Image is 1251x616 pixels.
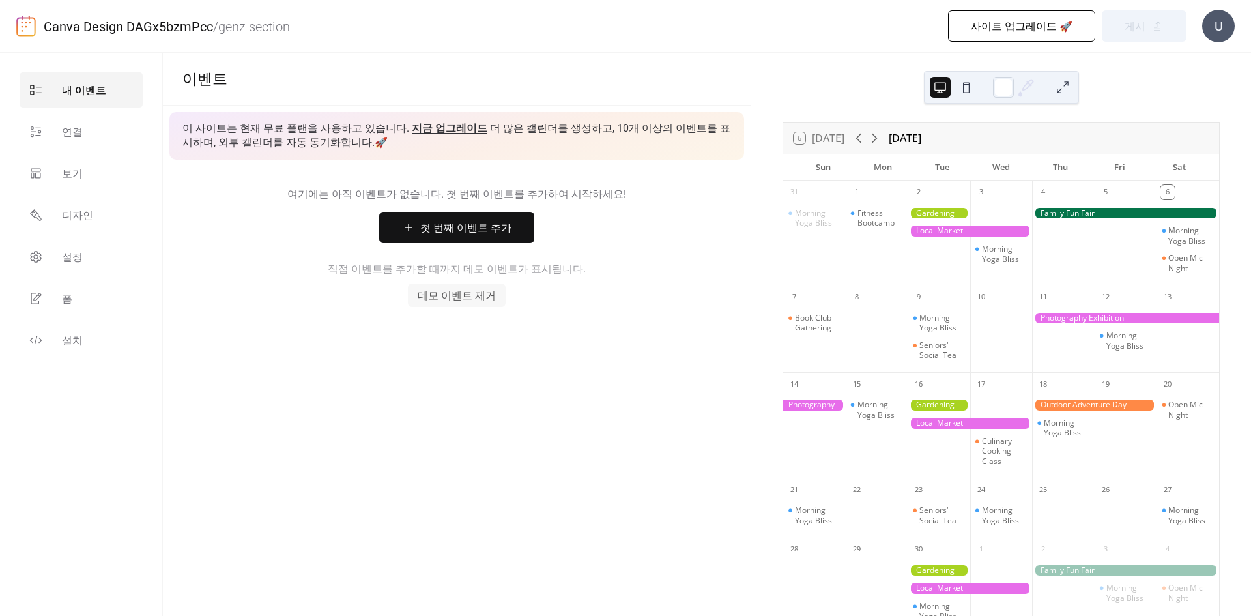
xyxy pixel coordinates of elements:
[62,166,83,182] span: 보기
[1149,154,1209,181] div: Sat
[412,122,487,134] a: 지금 업그레이드
[787,290,801,304] div: 7
[1160,482,1175,497] div: 27
[1168,253,1214,273] div: Open Mic Night
[783,313,846,333] div: Book Club Gathering
[846,208,908,228] div: Fitness Bootcamp
[787,377,801,391] div: 14
[62,333,83,349] span: 설치
[908,565,970,576] div: Gardening Workshop
[919,505,965,525] div: Seniors' Social Tea
[787,482,801,497] div: 21
[1032,418,1095,438] div: Morning Yoga Bliss
[408,284,506,307] button: 데모 이벤트 제거
[971,154,1031,181] div: Wed
[783,400,846,411] div: Photography Exhibition
[850,377,864,391] div: 15
[1160,290,1175,304] div: 13
[1036,290,1050,304] div: 11
[1095,330,1157,351] div: Morning Yoga Bliss
[1032,313,1219,324] div: Photography Exhibition
[912,377,926,391] div: 16
[20,239,143,274] a: 설정
[908,583,1032,594] div: Local Market
[1095,583,1157,603] div: Morning Yoga Bliss
[1160,377,1175,391] div: 20
[420,220,511,236] span: 첫 번째 이벤트 추가
[1036,482,1050,497] div: 25
[912,154,971,181] div: Tue
[1099,482,1113,497] div: 26
[908,340,970,360] div: Seniors' Social Tea
[974,290,988,304] div: 10
[20,323,143,358] a: 설치
[1160,542,1175,557] div: 4
[182,186,731,202] span: 여기에는 아직 이벤트가 없습니다. 첫 번째 이벤트를 추가하여 시작하세요!
[795,208,841,228] div: Morning Yoga Bliss
[1032,565,1219,576] div: Family Fun Fair
[379,212,534,243] button: 첫 번째 이벤트 추가
[418,288,496,304] span: 데모 이벤트 제거
[1157,400,1219,420] div: Open Mic Night
[908,226,1032,237] div: Local Market
[850,482,864,497] div: 22
[912,290,926,304] div: 9
[1157,253,1219,273] div: Open Mic Night
[974,377,988,391] div: 17
[919,340,965,360] div: Seniors' Social Tea
[1168,400,1214,420] div: Open Mic Night
[970,436,1033,467] div: Culinary Cooking Class
[846,400,908,420] div: Morning Yoga Bliss
[857,208,903,228] div: Fitness Bootcamp
[20,198,143,233] a: 디자인
[982,244,1028,264] div: Morning Yoga Bliss
[1036,377,1050,391] div: 18
[62,208,93,224] span: 디자인
[850,290,864,304] div: 8
[1157,583,1219,603] div: Open Mic Night
[1106,330,1152,351] div: Morning Yoga Bliss
[1168,505,1214,525] div: Morning Yoga Bliss
[16,16,36,37] img: logo
[218,19,290,35] b: genz section
[1099,542,1113,557] div: 3
[1160,185,1175,199] div: 6
[912,482,926,497] div: 23
[62,250,83,265] span: 설정
[974,185,988,199] div: 3
[908,400,970,411] div: Gardening Workshop
[908,505,970,525] div: Seniors' Social Tea
[795,505,841,525] div: Morning Yoga Bliss
[328,261,586,277] span: 직접 이벤트를 추가할 때까지 데모 이벤트가 표시됩니다.
[1157,505,1219,525] div: Morning Yoga Bliss
[783,505,846,525] div: Morning Yoga Bliss
[1202,10,1235,42] div: U
[974,482,988,497] div: 24
[919,313,965,333] div: Morning Yoga Bliss
[948,10,1095,42] button: 사이트 업그레이드 🚀
[783,208,846,228] div: Morning Yoga Bliss
[1157,226,1219,246] div: Morning Yoga Bliss
[794,154,853,181] div: Sun
[1044,418,1089,438] div: Morning Yoga Bliss
[1099,185,1113,199] div: 5
[62,125,83,140] span: 연결
[1031,154,1090,181] div: Thu
[974,542,988,557] div: 1
[908,208,970,219] div: Gardening Workshop
[20,281,143,316] a: 폼
[912,185,926,199] div: 2
[970,505,1033,525] div: Morning Yoga Bliss
[1168,226,1214,246] div: Morning Yoga Bliss
[912,542,926,557] div: 30
[213,19,218,35] b: /
[182,70,227,88] span: 이벤트
[182,212,731,243] a: 첫 번째 이벤트 추가
[182,121,731,151] span: 이 사이트는 현재 무료 플랜을 사용하고 있습니다. 더 많은 캘린더를 생성하고, 10개 이상의 이벤트를 표시하며, 외부 캘린더를 자동 동기화합니다. 🚀
[1168,583,1214,603] div: Open Mic Night
[795,313,841,333] div: Book Club Gathering
[1032,208,1219,219] div: Family Fun Fair
[20,114,143,149] a: 연결
[20,72,143,108] a: 내 이벤트
[857,400,903,420] div: Morning Yoga Bliss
